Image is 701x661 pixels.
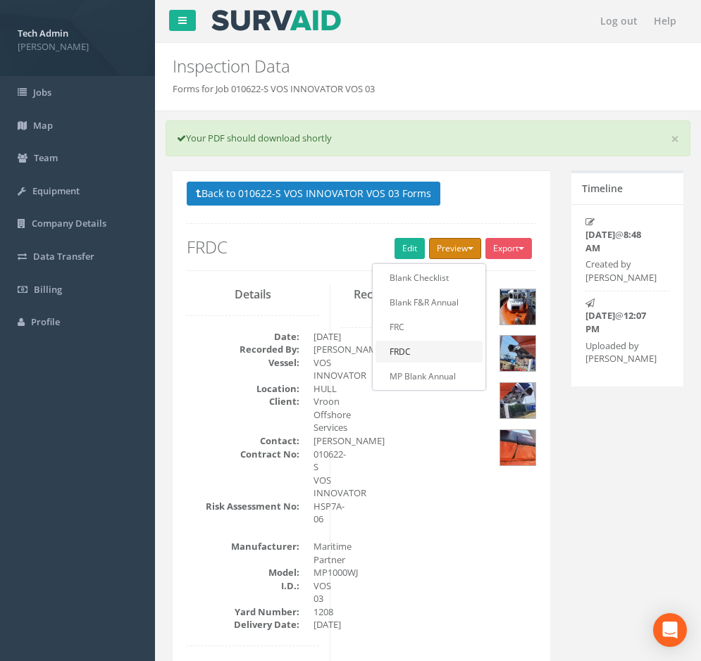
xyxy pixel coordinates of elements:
[585,309,615,322] strong: [DATE]
[395,238,425,259] a: Edit
[187,382,299,396] dt: Location:
[653,613,687,647] div: Open Intercom Messenger
[187,182,440,206] button: Back to 010622-S VOS INNOVATOR VOS 03 Forms
[376,341,483,363] a: FRDC
[187,618,299,631] dt: Delivery Date:
[31,315,60,328] span: Profile
[173,57,683,75] h2: Inspection Data
[187,356,299,370] dt: Vessel:
[32,217,106,229] span: Company Details
[34,151,58,164] span: Team
[187,448,299,461] dt: Contract No:
[585,228,652,254] p: @
[582,183,623,194] h5: Timeline
[314,540,319,566] dd: Maritime Partner
[187,395,299,408] dt: Client:
[500,336,535,371] img: 4271b61e-4695-5c84-2382-070aef8ed9c2_18c54da8-ee8e-9a89-c1e4-d7efef258fa8_thumb.jpg
[341,289,473,313] h3: Recommendations / Spares
[33,86,51,99] span: Jobs
[173,82,375,96] li: Forms for Job 010622-S VOS INNOVATOR VOS 03
[314,356,319,382] dd: VOS INNOVATOR
[187,579,299,593] dt: I.D.:
[187,289,319,301] h3: Details
[314,434,319,448] dd: [PERSON_NAME]
[314,566,319,579] dd: MP1000WJ
[18,23,137,53] a: Tech Admin [PERSON_NAME]
[33,119,53,132] span: Map
[314,395,319,434] dd: Vroon Offshore Services
[500,289,535,325] img: 4271b61e-4695-5c84-2382-070aef8ed9c2_8620bdd3-05c4-c97b-f858-7d00a12cb5f5_thumb.jpg
[314,618,319,631] dd: [DATE]
[500,383,535,418] img: 4271b61e-4695-5c84-2382-070aef8ed9c2_12d5f1bc-50dd-2967-9474-dda26a4f8350_thumb.jpg
[429,238,481,259] button: Preview
[187,540,299,553] dt: Manufacturer:
[500,430,535,465] img: 4271b61e-4695-5c84-2382-070aef8ed9c2_97213d8a-c240-4fa2-935a-d6a526b92b49_thumb.jpg
[187,605,299,619] dt: Yard Number:
[32,184,80,197] span: Equipment
[314,330,319,344] dd: [DATE]
[485,238,532,259] button: Export
[187,343,299,356] dt: Recorded By:
[166,120,690,156] div: Your PDF should download shortly
[671,132,679,146] a: ×
[187,566,299,579] dt: Model:
[585,309,646,335] strong: 12:07 PM
[34,283,62,296] span: Billing
[376,291,483,313] a: Blank F&R Annual
[187,434,299,448] dt: Contact:
[585,228,615,241] strong: [DATE]
[585,258,652,284] p: Created by [PERSON_NAME]
[18,27,68,39] strong: Tech Admin
[314,500,319,526] dd: HSP7A-06
[314,343,319,356] dd: [PERSON_NAME]
[187,500,299,513] dt: Risk Assessment No:
[18,40,137,53] span: [PERSON_NAME]
[585,309,652,335] p: @
[33,250,94,263] span: Data Transfer
[376,267,483,289] a: Blank Checklist
[376,316,483,338] a: FRC
[314,448,319,500] dd: 010622-S VOS INNOVATOR
[376,365,483,387] a: MP Blank Annual
[187,238,536,256] h2: FRDC
[314,605,319,619] dd: 1208
[314,579,319,605] dd: VOS 03
[585,228,641,254] strong: 8:48 AM
[187,330,299,344] dt: Date:
[314,382,319,396] dd: HULL
[585,339,652,365] p: Uploaded by [PERSON_NAME]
